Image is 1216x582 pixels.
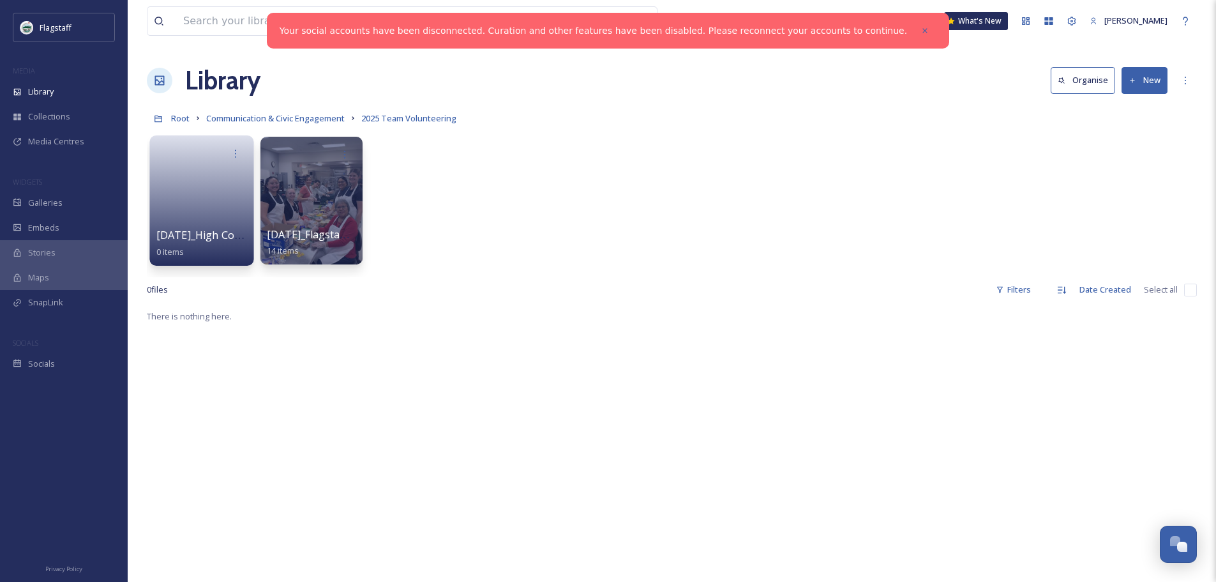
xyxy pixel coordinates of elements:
button: Open Chat [1160,526,1197,563]
button: Organise [1051,67,1115,93]
div: Date Created [1073,277,1137,302]
span: [PERSON_NAME] [1104,15,1167,26]
span: Embeds [28,222,59,234]
span: There is nothing here. [147,310,232,322]
span: Collections [28,111,70,123]
a: Library [185,61,260,100]
span: Root [171,112,190,124]
div: Filters [989,277,1037,302]
span: [DATE]_Flagstaff Family Food Center [267,227,440,241]
span: Select all [1144,284,1178,296]
span: Communication & Civic Engagement [206,112,345,124]
a: Root [171,111,190,126]
span: WIDGETS [13,177,42,187]
a: Privacy Policy [45,560,82,576]
img: images%20%282%29.jpeg [20,21,33,34]
a: View all files [576,8,650,33]
span: SOCIALS [13,338,38,348]
span: Privacy Policy [45,565,82,573]
span: 14 items [267,245,299,256]
button: New [1122,67,1167,93]
a: 2025 Team Volunteering [361,111,456,126]
span: Socials [28,358,55,370]
span: Maps [28,272,49,284]
a: What's New [944,12,1008,30]
span: Flagstaff [40,22,71,33]
span: Galleries [28,197,63,209]
a: [DATE]_High Country Humane Society0 items [156,229,343,257]
a: Your social accounts have been disconnected. Curation and other features have been disabled. Plea... [280,24,907,38]
span: 0 file s [147,284,168,296]
span: Stories [28,247,56,259]
span: [DATE]_High Country Humane Society [156,228,343,242]
span: 2025 Team Volunteering [361,112,456,124]
input: Search your library [177,7,530,35]
span: MEDIA [13,66,35,75]
span: 0 items [156,245,184,257]
a: Communication & Civic Engagement [206,111,345,126]
span: SnapLink [28,296,63,309]
span: Library [28,86,54,98]
a: [PERSON_NAME] [1083,8,1174,33]
a: [DATE]_Flagstaff Family Food Center14 items [267,229,440,256]
span: Media Centres [28,135,84,148]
